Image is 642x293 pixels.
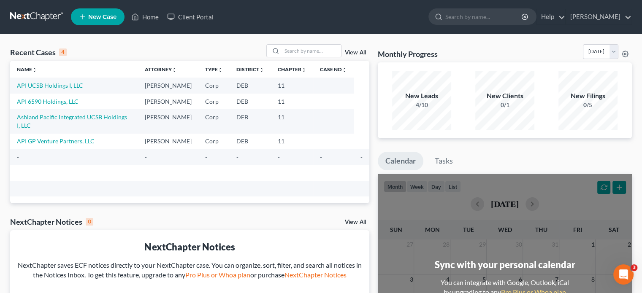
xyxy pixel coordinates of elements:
[145,185,147,192] span: -
[320,153,322,161] span: -
[32,67,37,73] i: unfold_more
[278,153,280,161] span: -
[17,98,79,105] a: API 6590 Holdings, LLC
[17,261,363,280] div: NextChapter saves ECF notices directly to your NextChapter case. You can organize, sort, filter, ...
[138,78,198,93] td: [PERSON_NAME]
[10,217,93,227] div: NextChapter Notices
[475,101,534,109] div: 0/1
[360,185,363,192] span: -
[185,271,250,279] a: Pro Plus or Whoa plan
[230,78,271,93] td: DEB
[138,134,198,149] td: [PERSON_NAME]
[138,94,198,109] td: [PERSON_NAME]
[427,152,461,170] a: Tasks
[172,67,177,73] i: unfold_more
[278,169,280,176] span: -
[537,9,565,24] a: Help
[445,9,523,24] input: Search by name...
[17,137,95,145] a: API GP Venture Partners, LLC
[10,47,67,57] div: Recent Cases
[301,67,306,73] i: unfold_more
[320,185,322,192] span: -
[259,67,264,73] i: unfold_more
[127,9,163,24] a: Home
[236,169,238,176] span: -
[282,45,341,57] input: Search by name...
[218,67,223,73] i: unfold_more
[558,101,618,109] div: 0/5
[198,134,230,149] td: Corp
[345,50,366,56] a: View All
[320,66,347,73] a: Case Nounfold_more
[198,109,230,133] td: Corp
[378,152,423,170] a: Calendar
[17,113,127,129] a: Ashland Pacific Integrated UCSB Holdings I, LLC
[230,109,271,133] td: DEB
[392,91,451,101] div: New Leads
[205,153,207,161] span: -
[88,14,116,20] span: New Case
[271,94,313,109] td: 11
[205,66,223,73] a: Typeunfold_more
[163,9,218,24] a: Client Portal
[284,271,346,279] a: NextChapter Notices
[145,66,177,73] a: Attorneyunfold_more
[360,169,363,176] span: -
[230,94,271,109] td: DEB
[198,94,230,109] td: Corp
[475,91,534,101] div: New Clients
[392,101,451,109] div: 4/10
[230,134,271,149] td: DEB
[59,48,67,56] div: 4
[342,67,347,73] i: unfold_more
[17,240,363,253] div: NextChapter Notices
[17,82,83,89] a: API UCSB Holdings I, LLC
[613,264,634,285] iframe: Intercom live chat
[271,78,313,93] td: 11
[17,185,19,192] span: -
[198,78,230,93] td: Corp
[278,66,306,73] a: Chapterunfold_more
[236,153,238,161] span: -
[17,169,19,176] span: -
[320,169,322,176] span: -
[271,134,313,149] td: 11
[566,9,631,24] a: [PERSON_NAME]
[17,153,19,161] span: -
[345,219,366,225] a: View All
[271,109,313,133] td: 11
[278,185,280,192] span: -
[86,218,93,226] div: 0
[145,169,147,176] span: -
[236,185,238,192] span: -
[205,185,207,192] span: -
[17,66,37,73] a: Nameunfold_more
[631,264,637,271] span: 3
[236,66,264,73] a: Districtunfold_more
[434,258,575,271] div: Sync with your personal calendar
[205,169,207,176] span: -
[360,153,363,161] span: -
[378,49,438,59] h3: Monthly Progress
[138,109,198,133] td: [PERSON_NAME]
[558,91,618,101] div: New Filings
[145,153,147,161] span: -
